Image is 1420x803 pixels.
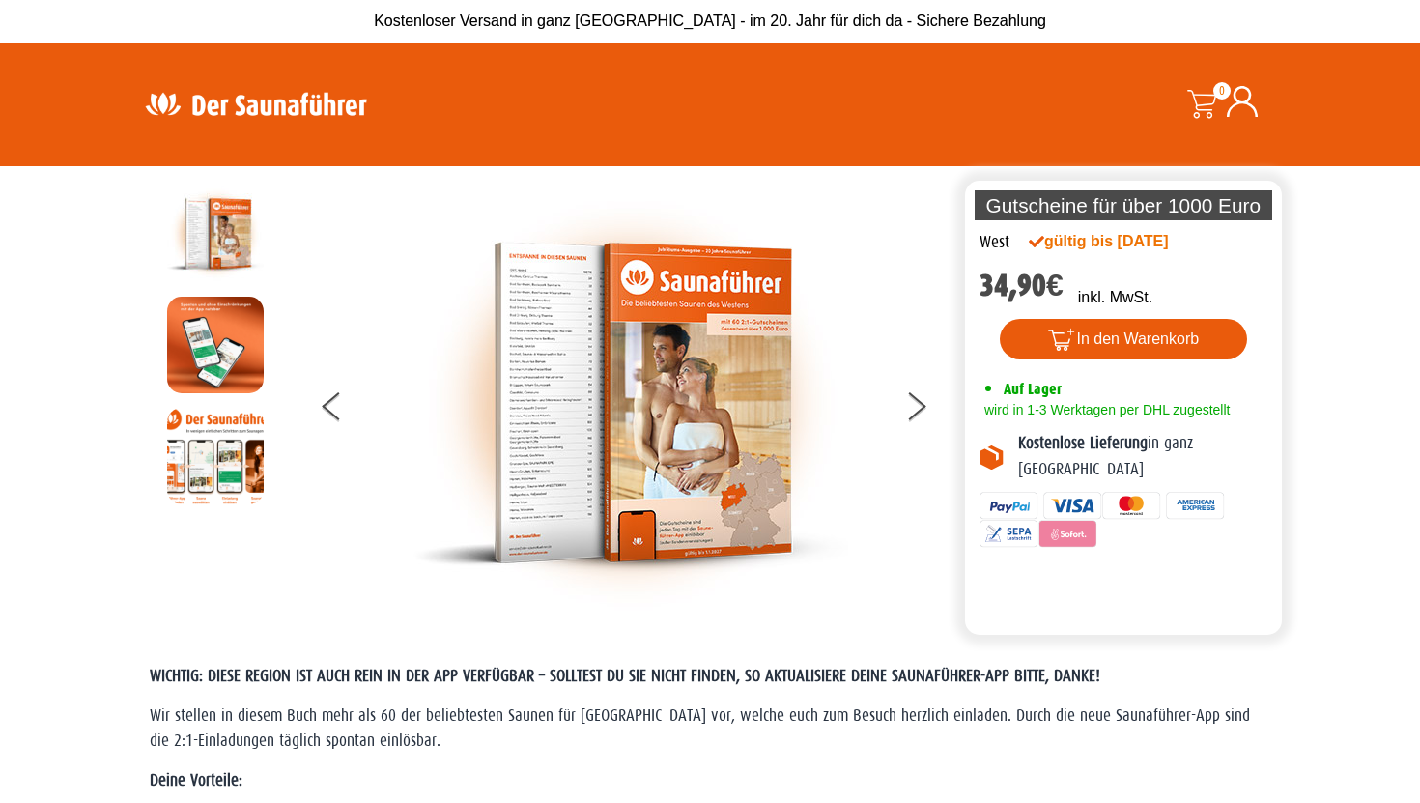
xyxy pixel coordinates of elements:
[150,706,1250,750] span: Wir stellen in diesem Buch mehr als 60 der beliebtesten Saunen für [GEOGRAPHIC_DATA] vor, welche ...
[1018,431,1267,482] p: in ganz [GEOGRAPHIC_DATA]
[980,402,1230,417] span: wird in 1-3 Werktagen per DHL zugestellt
[150,771,242,789] strong: Deine Vorteile:
[167,297,264,393] img: MOCKUP-iPhone_regional
[1004,380,1062,398] span: Auf Lager
[1213,82,1231,100] span: 0
[150,667,1100,685] span: WICHTIG: DIESE REGION IST AUCH REIN IN DER APP VERFÜGBAR – SOLLTEST DU SIE NICHT FINDEN, SO AKTUA...
[1029,230,1210,253] div: gültig bis [DATE]
[413,186,848,620] img: der-saunafuehrer-2025-west
[374,13,1046,29] span: Kostenloser Versand in ganz [GEOGRAPHIC_DATA] - im 20. Jahr für dich da - Sichere Bezahlung
[167,186,264,282] img: der-saunafuehrer-2025-west
[980,230,1009,255] div: West
[980,268,1064,303] bdi: 34,90
[975,190,1272,220] p: Gutscheine für über 1000 Euro
[1018,434,1148,452] b: Kostenlose Lieferung
[1046,268,1064,303] span: €
[1078,286,1152,309] p: inkl. MwSt.
[1000,319,1248,359] button: In den Warenkorb
[167,408,264,504] img: Anleitung7tn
